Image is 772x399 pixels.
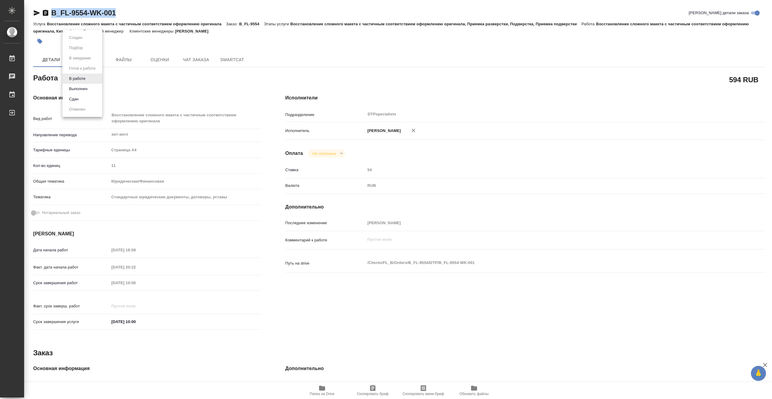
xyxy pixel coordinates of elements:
button: Готов к работе [67,65,97,72]
button: Выполнен [67,86,89,92]
button: Подбор [67,45,85,51]
button: Отменен [67,106,87,113]
button: В работе [67,75,87,82]
button: В ожидании [67,55,93,61]
button: Создан [67,34,84,41]
button: Сдан [67,96,80,102]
